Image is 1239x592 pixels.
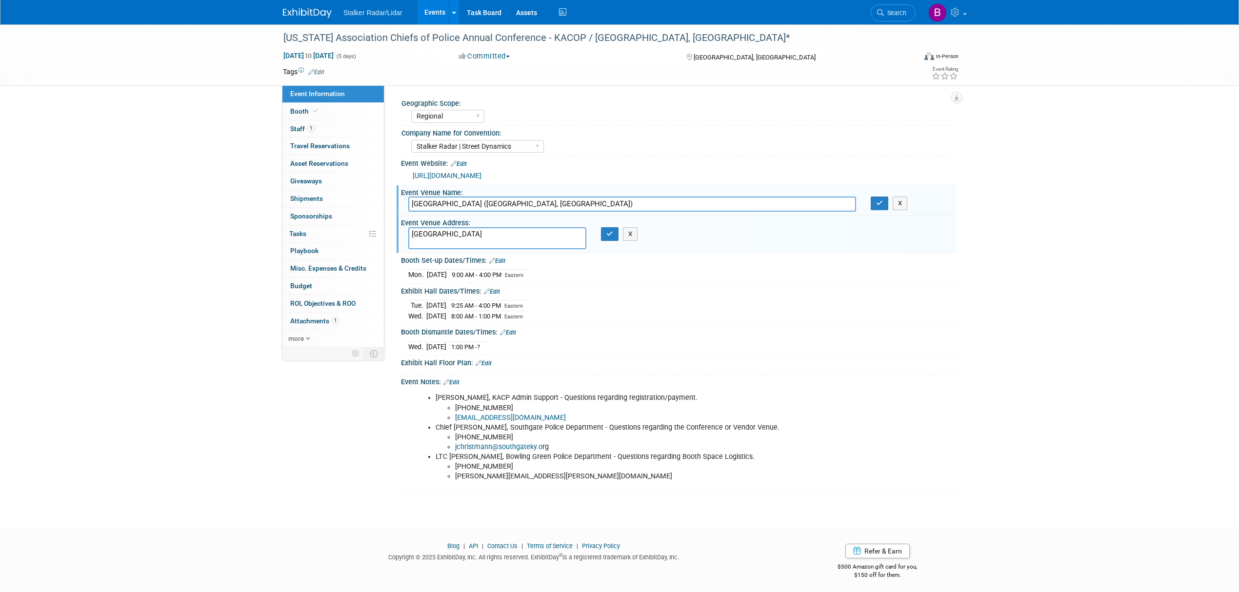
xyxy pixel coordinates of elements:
a: Edit [500,329,516,336]
a: more [282,330,384,347]
a: Edit [476,360,492,367]
button: X [893,197,908,210]
a: Tasks [282,225,384,242]
span: Giveaways [290,177,322,185]
li: rg [455,442,843,452]
span: 8:00 AM - 1:00 PM [451,313,501,320]
a: Edit [443,379,460,386]
a: Giveaways [282,173,384,190]
span: Playbook [290,247,319,255]
span: ? [477,343,480,351]
span: Travel Reservations [290,142,350,150]
i: Booth reservation complete [313,108,318,114]
a: Travel Reservations [282,138,384,155]
a: Terms of Service [527,542,573,550]
span: Staff [290,125,315,133]
a: Edit [484,288,500,295]
td: [DATE] [426,300,446,311]
td: Wed. [408,311,426,321]
span: Attachments [290,317,339,325]
td: Personalize Event Tab Strip [347,347,364,360]
span: | [519,542,525,550]
a: Asset Reservations [282,155,384,172]
div: Copyright © 2025 ExhibitDay, Inc. All rights reserved. ExhibitDay is a registered trademark of Ex... [283,551,784,562]
li: Chief [PERSON_NAME], Southgate Police Department - Questions regarding the Conference or Vendor V... [436,423,843,452]
td: Toggle Event Tabs [364,347,384,360]
a: Event Information [282,85,384,102]
span: 9:25 AM - 4:00 PM [451,302,501,309]
button: X [623,227,638,241]
div: Event Venue Name: [401,185,956,197]
span: more [288,335,304,342]
a: ROI, Objectives & ROO [282,295,384,312]
a: Booth [282,103,384,120]
a: Search [871,4,916,21]
a: Shipments [282,190,384,207]
div: In-Person [936,53,959,60]
span: Misc. Expenses & Credits [290,264,366,272]
td: Tags [283,67,324,77]
a: Misc. Expenses & Credits [282,260,384,277]
span: to [304,52,313,59]
img: ExhibitDay [283,8,332,18]
div: Event Venue Address: [401,216,956,228]
a: Privacy Policy [582,542,620,550]
td: Wed. [408,341,426,352]
a: Sponsorships [282,208,384,225]
a: [EMAIL_ADDRESS][DOMAIN_NAME] [455,414,566,422]
li: LTC [PERSON_NAME], Bowling Green Police Department - Questions regarding Booth Space Logistics. [436,452,843,481]
td: [DATE] [427,270,447,280]
span: ROI, Objectives & ROO [290,299,356,307]
a: Blog [447,542,460,550]
span: Budget [290,282,312,290]
span: Tasks [289,230,306,237]
div: Company Name for Convention: [401,126,952,138]
span: Search [884,9,906,17]
span: [DATE] [DATE] [283,51,334,60]
div: Event Notes: [401,375,956,387]
span: 1:00 PM - [451,343,480,351]
a: Playbook [282,242,384,259]
a: Refer & Earn [845,544,910,558]
div: Exhibit Hall Dates/Times: [401,284,956,296]
a: Staff1 [282,120,384,138]
a: Contact Us [487,542,518,550]
a: Edit [451,160,467,167]
td: [DATE] [426,311,446,321]
div: Geographic Scope: [401,96,952,108]
li: [PERSON_NAME][EMAIL_ADDRESS][PERSON_NAME][DOMAIN_NAME] [455,472,843,481]
li: [PHONE_NUMBER] [455,433,843,442]
sup: ® [559,553,562,558]
img: Format-Inperson.png [924,52,934,60]
div: Booth Dismantle Dates/Times: [401,325,956,337]
a: Edit [308,69,324,76]
a: API [469,542,478,550]
td: Tue. [408,300,426,311]
td: [DATE] [426,341,446,352]
a: Budget [282,277,384,295]
span: (5 days) [336,53,356,59]
span: Shipments [290,195,323,202]
div: Booth Set-up Dates/Times: [401,253,956,266]
td: Mon. [408,270,427,280]
span: Sponsorships [290,212,332,220]
span: Booth [290,107,320,115]
span: | [461,542,467,550]
span: [GEOGRAPHIC_DATA], [GEOGRAPHIC_DATA] [694,54,816,61]
span: Event Information [290,90,345,98]
span: 1 [332,317,339,324]
li: [PHONE_NUMBER] [455,462,843,472]
li: [PHONE_NUMBER] [455,403,843,413]
div: $500 Amazon gift card for you, [799,556,957,579]
div: [US_STATE] Association Chiefs of Police Annual Conference - KACOP / [GEOGRAPHIC_DATA], [GEOGRAPHI... [280,29,901,47]
span: Eastern [504,314,523,320]
span: Asset Reservations [290,159,348,167]
button: Committed [456,51,514,61]
span: | [574,542,580,550]
img: Brooke Journet [928,3,947,22]
div: Event Rating [932,67,958,72]
span: Eastern [505,272,523,278]
div: $150 off for them. [799,571,957,579]
a: jchristmann@southgateky.o [455,443,542,451]
div: Event Format [858,51,959,65]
